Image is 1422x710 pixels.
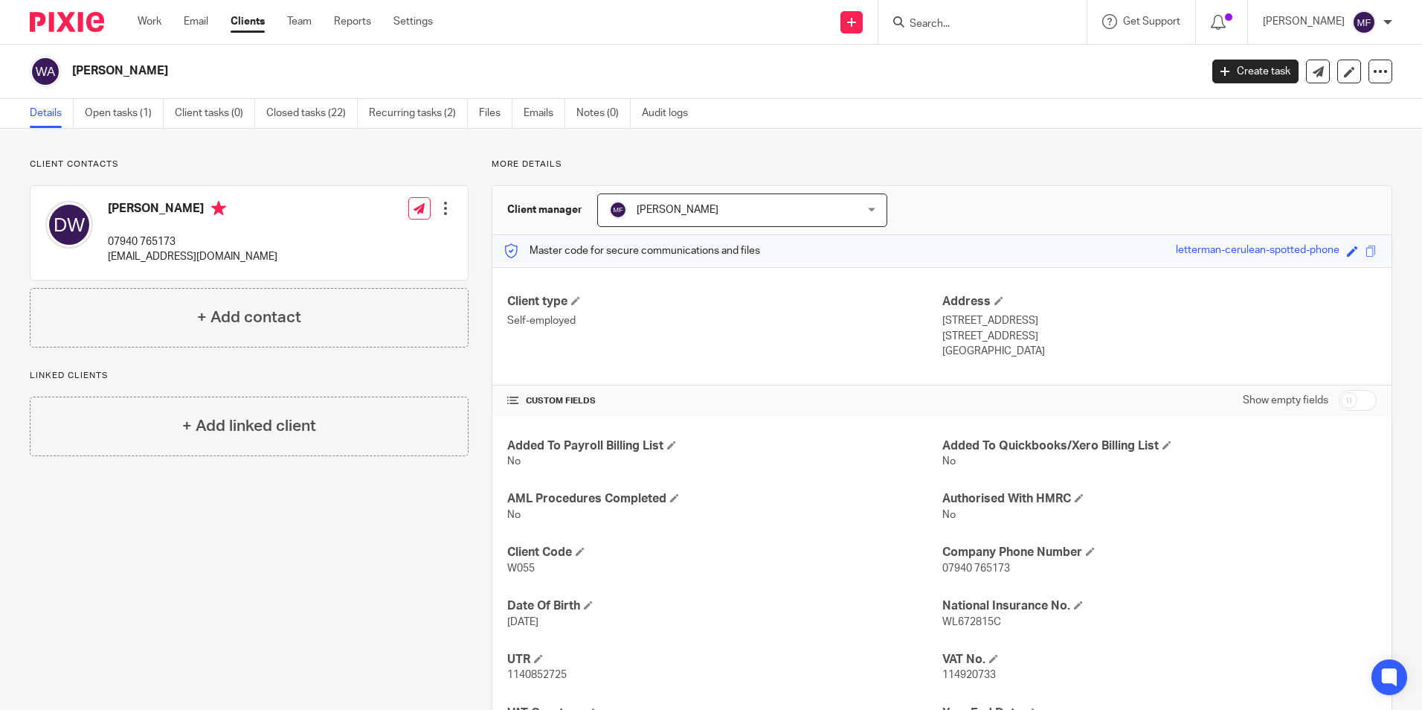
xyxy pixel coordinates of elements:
[231,14,265,29] a: Clients
[287,14,312,29] a: Team
[942,344,1377,359] p: [GEOGRAPHIC_DATA]
[507,563,535,574] span: W055
[175,99,255,128] a: Client tasks (0)
[642,99,699,128] a: Audit logs
[30,99,74,128] a: Details
[108,249,277,264] p: [EMAIL_ADDRESS][DOMAIN_NAME]
[184,14,208,29] a: Email
[334,14,371,29] a: Reports
[182,415,316,438] h4: + Add linked client
[942,491,1377,507] h4: Authorised With HMRC
[507,510,521,520] span: No
[507,438,942,454] h4: Added To Payroll Billing List
[393,14,433,29] a: Settings
[507,456,521,467] span: No
[942,294,1377,310] h4: Address
[479,99,512,128] a: Files
[1176,243,1339,260] div: letterman-cerulean-spotted-phone
[492,159,1392,170] p: More details
[942,456,956,467] span: No
[942,563,1010,574] span: 07940 765173
[1352,10,1376,34] img: svg%3E
[108,201,277,220] h4: [PERSON_NAME]
[1212,60,1299,83] a: Create task
[942,617,1001,627] span: WL672815C
[507,598,942,614] h4: Date Of Birth
[1243,393,1328,408] label: Show empty fields
[266,99,358,128] a: Closed tasks (22)
[507,652,942,668] h4: UTR
[45,201,93,249] img: svg%3E
[942,510,956,520] span: No
[507,395,942,407] h4: CUSTOM FIELDS
[637,205,718,215] span: [PERSON_NAME]
[1123,16,1180,27] span: Get Support
[108,234,277,249] p: 07940 765173
[507,202,582,217] h3: Client manager
[197,306,301,329] h4: + Add contact
[85,99,164,128] a: Open tasks (1)
[30,159,469,170] p: Client contacts
[942,545,1377,560] h4: Company Phone Number
[507,294,942,310] h4: Client type
[942,652,1377,668] h4: VAT No.
[30,370,469,382] p: Linked clients
[524,99,565,128] a: Emails
[576,99,631,128] a: Notes (0)
[504,243,760,258] p: Master code for secure communications and files
[609,201,627,219] img: svg%3E
[507,545,942,560] h4: Client Code
[507,670,567,680] span: 1140852725
[942,598,1377,614] h4: National Insurance No.
[30,12,104,32] img: Pixie
[30,56,61,87] img: svg%3E
[942,329,1377,344] p: [STREET_ADDRESS]
[507,617,538,627] span: [DATE]
[942,670,996,680] span: 114920733
[942,313,1377,328] p: [STREET_ADDRESS]
[138,14,161,29] a: Work
[72,63,966,79] h2: [PERSON_NAME]
[507,313,942,328] p: Self-employed
[369,99,468,128] a: Recurring tasks (2)
[1263,14,1345,29] p: [PERSON_NAME]
[211,201,226,216] i: Primary
[507,491,942,507] h4: AML Procedures Completed
[908,18,1042,31] input: Search
[942,438,1377,454] h4: Added To Quickbooks/Xero Billing List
